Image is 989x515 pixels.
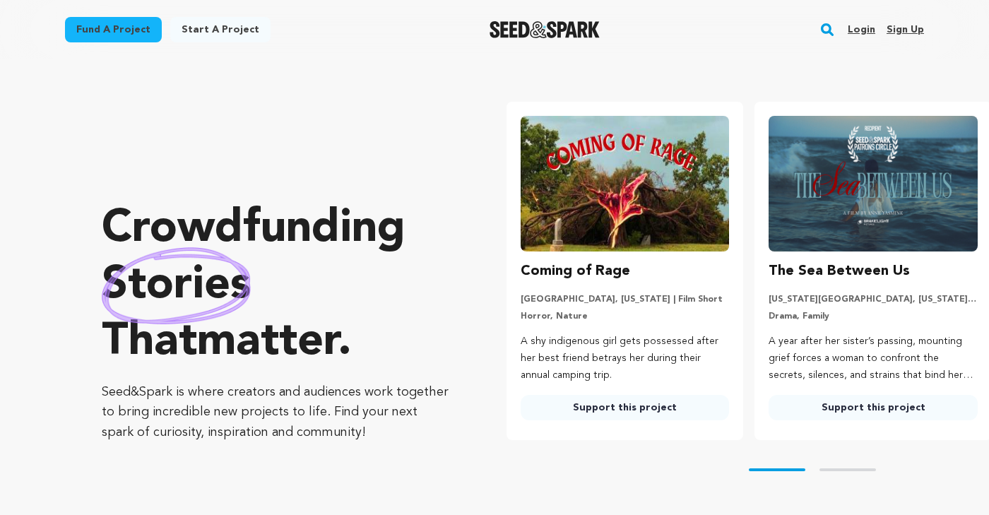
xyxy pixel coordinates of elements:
[102,247,251,324] img: hand sketched image
[769,260,910,283] h3: The Sea Between Us
[769,333,978,384] p: A year after her sister’s passing, mounting grief forces a woman to confront the secrets, silence...
[170,17,271,42] a: Start a project
[521,333,730,384] p: A shy indigenous girl gets possessed after her best friend betrays her during their annual campin...
[521,311,730,322] p: Horror, Nature
[197,320,338,365] span: matter
[102,201,450,371] p: Crowdfunding that .
[490,21,600,38] a: Seed&Spark Homepage
[848,18,875,41] a: Login
[769,294,978,305] p: [US_STATE][GEOGRAPHIC_DATA], [US_STATE] | Film Short
[769,116,978,251] img: The Sea Between Us image
[521,294,730,305] p: [GEOGRAPHIC_DATA], [US_STATE] | Film Short
[769,311,978,322] p: Drama, Family
[521,260,630,283] h3: Coming of Rage
[521,395,730,420] a: Support this project
[490,21,600,38] img: Seed&Spark Logo Dark Mode
[102,382,450,443] p: Seed&Spark is where creators and audiences work together to bring incredible new projects to life...
[887,18,924,41] a: Sign up
[65,17,162,42] a: Fund a project
[521,116,730,251] img: Coming of Rage image
[769,395,978,420] a: Support this project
